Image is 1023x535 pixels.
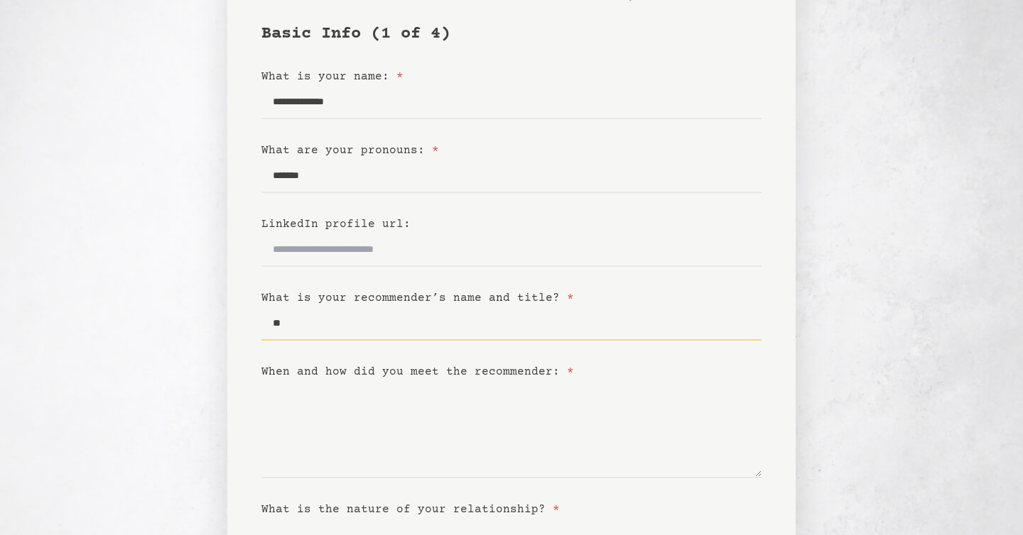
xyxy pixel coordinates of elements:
[261,23,762,45] h1: Basic Info (1 of 4)
[261,144,439,157] label: What are your pronouns:
[261,503,560,516] label: What is the nature of your relationship?
[261,292,574,304] label: What is your recommender’s name and title?
[261,365,574,378] label: When and how did you meet the recommender:
[261,70,404,83] label: What is your name:
[261,218,411,231] label: LinkedIn profile url:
